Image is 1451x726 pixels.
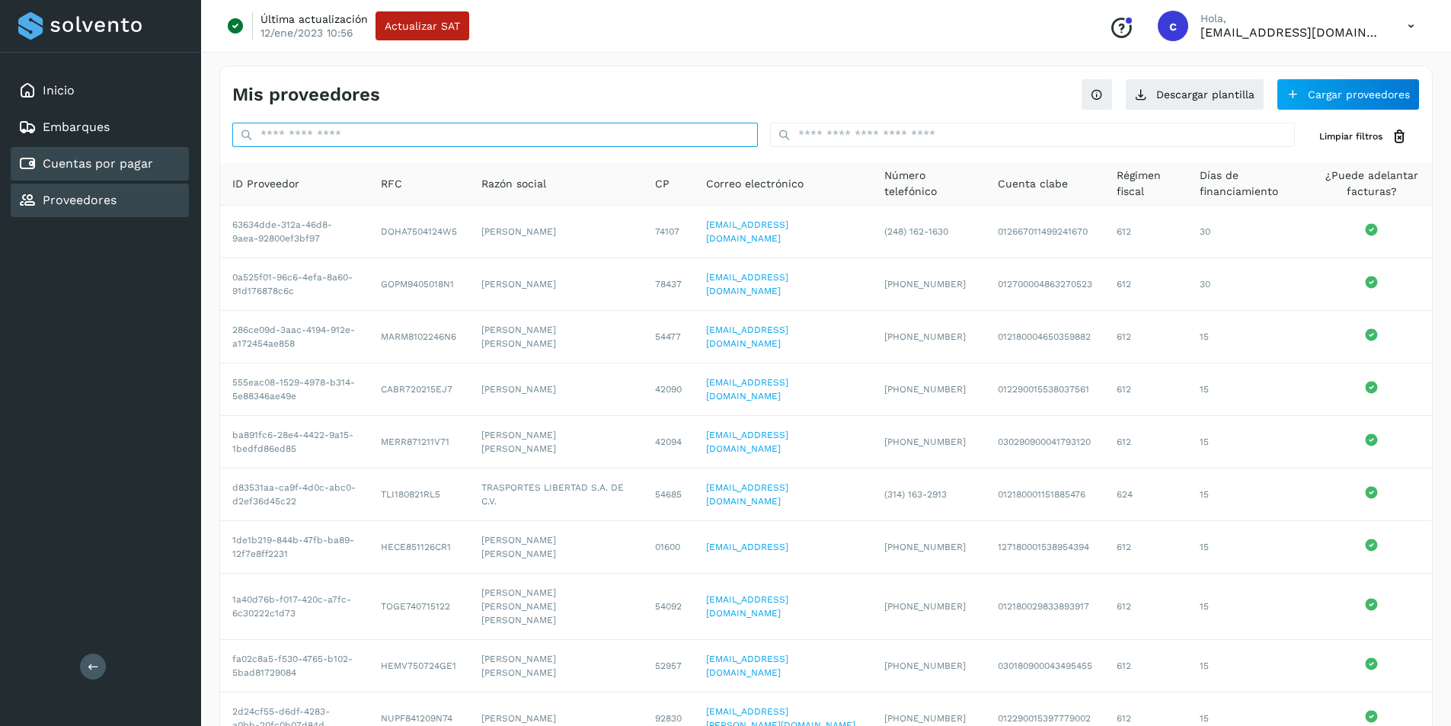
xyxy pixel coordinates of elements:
td: 1de1b219-844b-47fb-ba89-12f7e8ff2231 [220,521,369,574]
td: 30 [1187,258,1311,311]
td: fa02c8a5-f530-4765-b102-5bad81729084 [220,640,369,692]
td: 01600 [643,521,694,574]
td: 612 [1104,521,1188,574]
td: DOHA7504124W5 [369,206,469,258]
td: 012180029833893917 [986,574,1104,640]
td: TRASPORTES LIBERTAD S.A. DE C.V. [469,469,643,521]
td: ba891fc6-28e4-4422-9a15-1bedfd86ed85 [220,416,369,469]
span: [PHONE_NUMBER] [884,279,966,289]
td: TOGE740715122 [369,574,469,640]
td: 624 [1104,469,1188,521]
button: Descargar plantilla [1125,78,1264,110]
span: [PHONE_NUMBER] [884,713,966,724]
td: [PERSON_NAME] [PERSON_NAME] [469,521,643,574]
a: [EMAIL_ADDRESS][DOMAIN_NAME] [706,272,788,296]
td: 15 [1187,363,1311,416]
a: Proveedores [43,193,117,207]
td: TLI180821RL5 [369,469,469,521]
td: 030290900041793120 [986,416,1104,469]
td: 012667011499241670 [986,206,1104,258]
td: 612 [1104,258,1188,311]
a: [EMAIL_ADDRESS][DOMAIN_NAME] [706,482,788,507]
td: [PERSON_NAME] [469,206,643,258]
td: MERR871211V71 [369,416,469,469]
span: Régimen fiscal [1117,168,1176,200]
td: 42094 [643,416,694,469]
td: 012180001151885476 [986,469,1104,521]
a: [EMAIL_ADDRESS][DOMAIN_NAME] [706,654,788,678]
td: MARM8102246N6 [369,311,469,363]
td: 54092 [643,574,694,640]
a: Embarques [43,120,110,134]
td: 0a525f01-96c6-4efa-8a60-91d176878c6c [220,258,369,311]
td: 286ce09d-3aac-4194-912e-a172454ae858 [220,311,369,363]
a: [EMAIL_ADDRESS][DOMAIN_NAME] [706,430,788,454]
td: 555eac08-1529-4978-b314-5e88346ae49e [220,363,369,416]
a: [EMAIL_ADDRESS][DOMAIN_NAME] [706,377,788,401]
td: 030180900043495455 [986,640,1104,692]
td: [PERSON_NAME] [PERSON_NAME] [469,416,643,469]
span: Correo electrónico [706,176,804,192]
span: (314) 163-2913 [884,489,947,500]
span: [PHONE_NUMBER] [884,331,966,342]
td: 612 [1104,206,1188,258]
a: [EMAIL_ADDRESS][DOMAIN_NAME] [706,219,788,244]
h4: Mis proveedores [232,84,380,106]
td: [PERSON_NAME] [469,258,643,311]
span: [PHONE_NUMBER] [884,542,966,552]
td: 612 [1104,311,1188,363]
td: 012180004650359882 [986,311,1104,363]
td: 42090 [643,363,694,416]
td: [PERSON_NAME] [PERSON_NAME] [469,311,643,363]
span: Número telefónico [884,168,973,200]
p: 12/ene/2023 10:56 [260,26,353,40]
p: contabilidad5@easo.com [1200,25,1383,40]
span: Razón social [481,176,546,192]
td: [PERSON_NAME] [469,363,643,416]
td: 612 [1104,363,1188,416]
button: Actualizar SAT [376,11,469,40]
td: 78437 [643,258,694,311]
td: HEMV750724GE1 [369,640,469,692]
td: 52957 [643,640,694,692]
td: GOPM9405018N1 [369,258,469,311]
td: 612 [1104,640,1188,692]
td: [PERSON_NAME] [PERSON_NAME] [PERSON_NAME] [469,574,643,640]
td: HECE851126CR1 [369,521,469,574]
span: (248) 162-1630 [884,226,948,237]
td: 74107 [643,206,694,258]
p: Última actualización [260,12,368,26]
span: Cuenta clabe [998,176,1068,192]
div: Cuentas por pagar [11,147,189,181]
span: Días de financiamiento [1200,168,1299,200]
span: RFC [381,176,402,192]
a: Inicio [43,83,75,98]
span: ¿Puede adelantar facturas? [1323,168,1420,200]
span: Actualizar SAT [385,21,460,31]
button: Cargar proveedores [1277,78,1420,110]
td: [PERSON_NAME] [PERSON_NAME] [469,640,643,692]
td: 15 [1187,640,1311,692]
span: [PHONE_NUMBER] [884,384,966,395]
td: 15 [1187,469,1311,521]
td: 612 [1104,574,1188,640]
a: Cuentas por pagar [43,156,153,171]
span: [PHONE_NUMBER] [884,601,966,612]
span: CP [655,176,670,192]
span: ID Proveedor [232,176,299,192]
td: 127180001538954394 [986,521,1104,574]
td: 15 [1187,311,1311,363]
td: 15 [1187,521,1311,574]
div: Proveedores [11,184,189,217]
td: 63634dde-312a-46d8-9aea-92800ef3bf97 [220,206,369,258]
span: Limpiar filtros [1319,130,1382,143]
span: [PHONE_NUMBER] [884,437,966,447]
p: Hola, [1200,12,1383,25]
button: Limpiar filtros [1307,123,1420,151]
td: 15 [1187,574,1311,640]
td: 15 [1187,416,1311,469]
td: 30 [1187,206,1311,258]
div: Inicio [11,74,189,107]
td: d83531aa-ca9f-4d0c-abc0-d2ef36d45c22 [220,469,369,521]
